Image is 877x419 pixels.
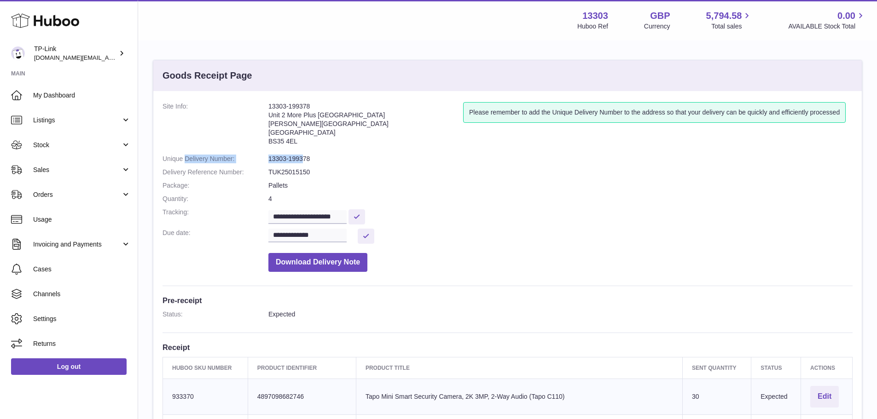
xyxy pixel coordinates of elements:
[163,379,248,414] td: 933370
[33,215,131,224] span: Usage
[163,155,268,163] dt: Unique Delivery Number:
[650,10,670,22] strong: GBP
[163,295,853,305] h3: Pre-receipt
[356,379,682,414] td: Tapo Mini Smart Security Camera, 2K 3MP, 2-Way Audio (Tapo C110)
[706,10,753,31] a: 5,794.58 Total sales
[163,342,853,352] h3: Receipt
[163,181,268,190] dt: Package:
[33,315,131,323] span: Settings
[33,190,121,199] span: Orders
[163,195,268,203] dt: Quantity:
[33,141,121,149] span: Stock
[751,357,801,379] th: Status
[463,102,846,123] div: Please remember to add the Unique Delivery Number to the address so that your delivery can be qui...
[268,181,853,190] dd: Pallets
[163,310,268,319] dt: Status:
[268,253,367,272] button: Download Delivery Note
[34,54,183,61] span: [DOMAIN_NAME][EMAIL_ADDRESS][DOMAIN_NAME]
[582,10,608,22] strong: 13303
[33,339,131,348] span: Returns
[163,357,248,379] th: Huboo SKU Number
[33,166,121,174] span: Sales
[356,357,682,379] th: Product title
[248,357,356,379] th: Product Identifier
[837,10,855,22] span: 0.00
[34,45,117,62] div: TP-Link
[33,116,121,125] span: Listings
[810,386,839,408] button: Edit
[268,195,853,203] dd: 4
[268,310,853,319] dd: Expected
[163,168,268,177] dt: Delivery Reference Number:
[163,229,268,244] dt: Due date:
[163,102,268,150] dt: Site Info:
[706,10,742,22] span: 5,794.58
[33,91,131,100] span: My Dashboard
[33,240,121,249] span: Invoicing and Payments
[801,357,853,379] th: Actions
[711,22,752,31] span: Total sales
[751,379,801,414] td: Expected
[11,46,25,60] img: purchase.uk@tp-link.com
[163,69,252,82] h3: Goods Receipt Page
[163,208,268,224] dt: Tracking:
[268,168,853,177] dd: TUK25015150
[268,155,853,163] dd: 13303-199378
[11,358,127,375] a: Log out
[33,265,131,274] span: Cases
[644,22,670,31] div: Currency
[682,379,751,414] td: 30
[682,357,751,379] th: Sent Quantity
[268,102,463,150] address: 13303-199378 Unit 2 More Plus [GEOGRAPHIC_DATA] [PERSON_NAME][GEOGRAPHIC_DATA] [GEOGRAPHIC_DATA] ...
[248,379,356,414] td: 4897098682746
[33,290,131,298] span: Channels
[788,10,866,31] a: 0.00 AVAILABLE Stock Total
[788,22,866,31] span: AVAILABLE Stock Total
[577,22,608,31] div: Huboo Ref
